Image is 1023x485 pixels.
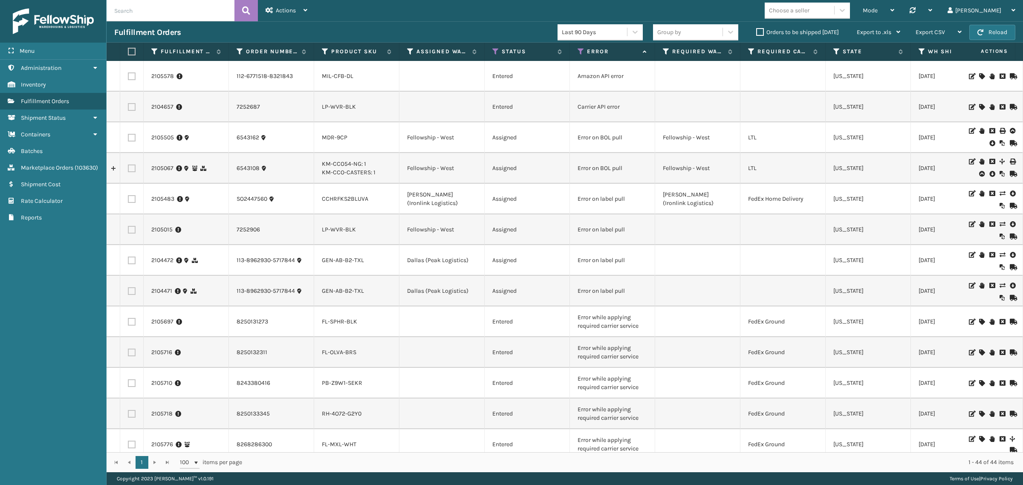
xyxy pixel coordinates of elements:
td: LTL [740,122,826,153]
label: State [843,48,894,55]
i: Mark as Shipped [1010,73,1015,79]
i: Assign Carrier and Warehouse [979,319,984,325]
td: Carrier API error [570,92,655,122]
div: Choose a seller [769,6,809,15]
i: On Hold [989,411,994,417]
i: On Hold [979,159,984,165]
td: [US_STATE] [826,337,911,368]
label: WH Ship By Date [928,48,980,55]
a: RH-4O72-G2Y0 [322,410,361,417]
i: On Hold [979,252,984,258]
i: Change shipping [1000,191,1005,196]
a: 2105578 [151,72,174,81]
i: Cancel Fulfillment Order [989,283,994,289]
span: Inventory [21,81,46,88]
td: LTL [740,153,826,184]
i: Reoptimize [1000,171,1005,177]
i: Edit [969,252,974,258]
td: Assigned [485,122,570,153]
td: [US_STATE] [826,61,911,92]
i: Edit [969,159,974,165]
span: Actions [954,44,1013,58]
i: On Hold [979,221,984,227]
img: logo [13,9,94,34]
span: ( 103630 ) [75,164,98,171]
i: Cancel Fulfillment Order [989,252,994,258]
i: Assign Carrier and Warehouse [979,104,984,110]
a: 2104472 [151,256,173,265]
i: Mark as Shipped [1010,203,1015,209]
td: Fellowship - West [399,214,485,245]
label: Status [502,48,553,55]
td: Amazon API error [570,61,655,92]
i: Edit [969,73,974,79]
label: Error [587,48,639,55]
td: [DATE] [911,276,996,306]
td: Error while applying required carrier service [570,398,655,429]
a: 8243380416 [237,379,270,387]
a: 2104657 [151,103,173,111]
a: 8250133345 [237,410,270,418]
a: 2105067 [151,164,173,173]
td: Fellowship - West [399,153,485,184]
a: MIL-CFB-DL [322,72,353,80]
span: Actions [276,7,296,14]
a: 1 [136,456,148,469]
a: 6543108 [237,164,260,173]
i: Edit [969,104,974,110]
td: [US_STATE] [826,429,911,460]
i: Print BOL [1000,128,1005,134]
a: 2105716 [151,348,172,357]
a: FL-SPHR-BLK [322,318,357,325]
i: Pull BOL [989,139,994,147]
label: Fulfillment Order Id [161,48,212,55]
span: Reports [21,214,42,221]
i: Edit [969,349,974,355]
i: Print BOL [1010,159,1015,165]
i: Upload BOL [1010,128,1015,134]
i: Edit [969,411,974,417]
a: 112-6771518-8321843 [237,72,293,81]
td: Entered [485,337,570,368]
td: [US_STATE] [826,368,911,398]
label: Required Warehouse [672,48,724,55]
a: KM-CCO-CASTERS: 1 [322,169,376,176]
span: Marketplace Orders [21,164,73,171]
i: Edit [969,191,974,196]
i: Change shipping [1000,252,1005,258]
i: Edit [969,283,974,289]
div: | [950,472,1013,485]
td: FedEx Ground [740,306,826,337]
td: Entered [485,92,570,122]
i: Pull Label [1010,281,1015,290]
td: [US_STATE] [826,184,911,214]
a: 2105505 [151,133,174,142]
td: Assigned [485,153,570,184]
a: 7252687 [237,103,260,111]
i: Edit [969,380,974,386]
a: FL-OLVA-BRS [322,349,356,356]
i: On Hold [989,436,994,442]
td: Error while applying required carrier service [570,306,655,337]
a: 2104471 [151,287,172,295]
i: Assign Carrier and Warehouse [979,73,984,79]
i: Cancel Fulfillment Order [1000,411,1005,417]
i: Reoptimize [1000,295,1005,301]
td: Dallas (Peak Logistics) [399,245,485,276]
i: Assign Carrier and Warehouse [979,349,984,355]
td: [DATE] [911,92,996,122]
i: Cancel Fulfillment Order [1000,380,1005,386]
i: Edit [969,221,974,227]
i: On Hold [979,191,984,196]
td: FedEx Home Delivery [740,184,826,214]
td: [DATE] [911,306,996,337]
a: MDR-9CP [322,134,347,141]
td: FedEx Ground [740,429,826,460]
td: [PERSON_NAME] (Ironlink Logistics) [655,184,740,214]
td: Entered [485,61,570,92]
span: Menu [20,47,35,55]
span: Batches [21,147,43,155]
a: 2105710 [151,379,172,387]
i: Reoptimize [1000,140,1005,146]
i: Split Fulfillment Order [1010,436,1015,442]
